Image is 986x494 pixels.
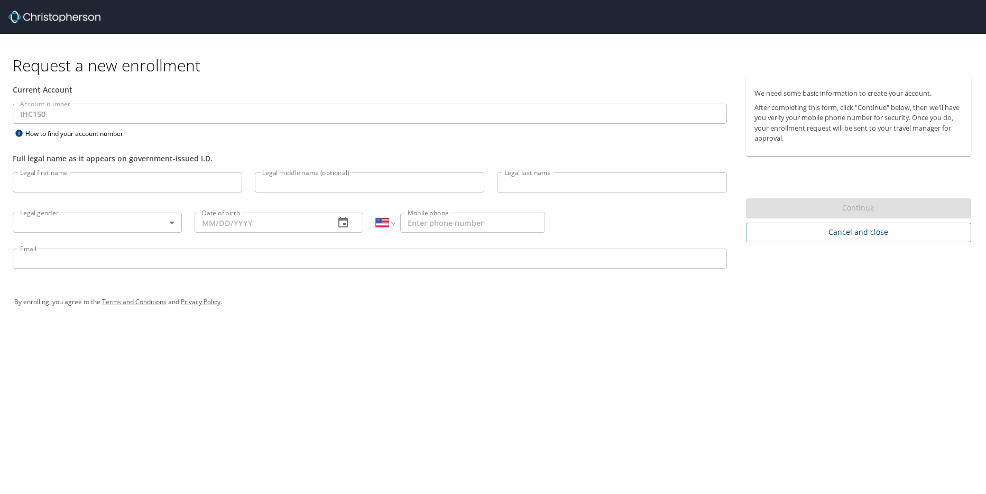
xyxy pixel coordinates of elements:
[102,297,167,306] a: Terms and Conditions
[13,127,145,140] div: How to find your account number
[400,213,545,233] input: Enter phone number
[746,223,971,242] button: Cancel and close
[8,11,100,23] img: cbt logo
[13,84,727,95] div: Current Account
[195,213,327,233] input: MM/DD/YYYY
[754,103,963,143] p: After completing this form, click "Continue" below, then we'll have you verify your mobile phone ...
[13,55,980,76] h1: Request a new enrollment
[754,88,963,98] p: We need some basic information to create your account.
[14,289,972,315] div: By enrolling, you agree to the and .
[181,297,220,306] a: Privacy Policy
[13,153,727,164] div: Full legal name as it appears on government-issued I.D.
[13,213,182,233] div: ​
[754,226,963,239] span: Cancel and close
